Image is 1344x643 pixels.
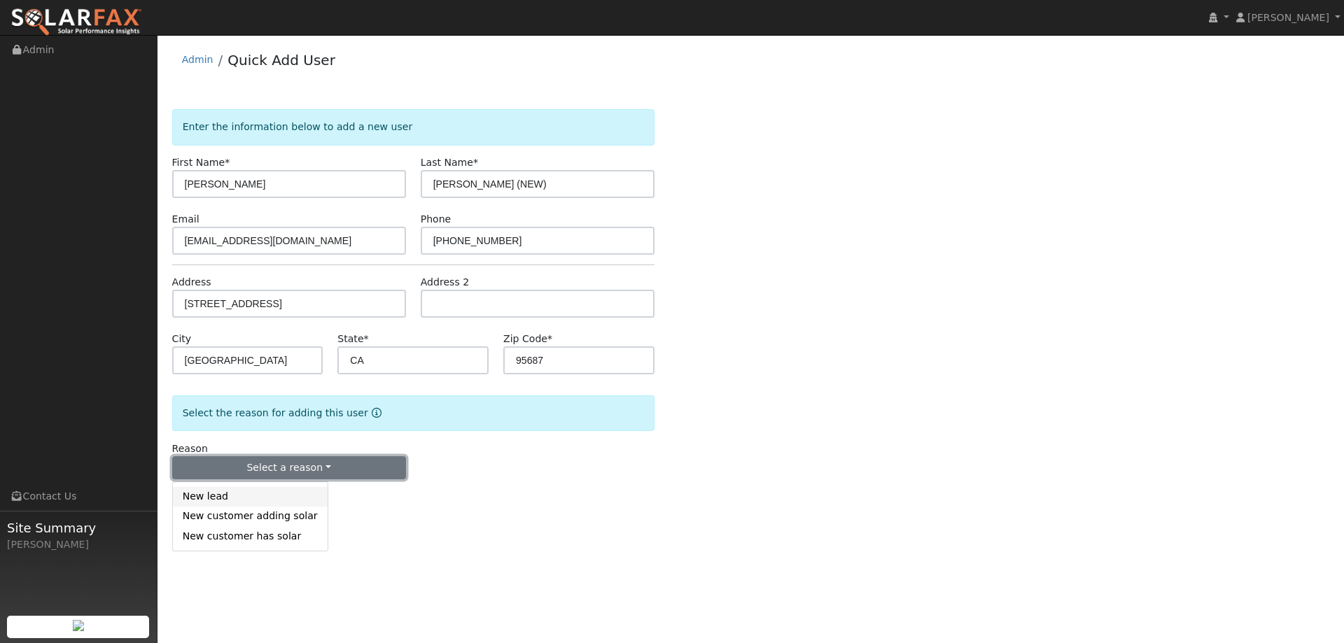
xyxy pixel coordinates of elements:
[421,275,470,290] label: Address 2
[172,275,211,290] label: Address
[173,526,328,546] a: New customer has solar
[172,332,192,346] label: City
[421,212,451,227] label: Phone
[173,487,328,507] a: New lead
[173,507,328,526] a: New customer adding solar
[172,395,654,431] div: Select the reason for adding this user
[7,518,150,537] span: Site Summary
[172,109,654,145] div: Enter the information below to add a new user
[182,54,213,65] a: Admin
[227,52,335,69] a: Quick Add User
[337,332,368,346] label: State
[172,456,406,480] button: Select a reason
[364,333,369,344] span: Required
[1247,12,1329,23] span: [PERSON_NAME]
[421,155,478,170] label: Last Name
[172,155,230,170] label: First Name
[172,212,199,227] label: Email
[547,333,552,344] span: Required
[10,8,142,37] img: SolarFax
[368,407,381,418] a: Reason for new user
[225,157,230,168] span: Required
[7,537,150,552] div: [PERSON_NAME]
[473,157,478,168] span: Required
[73,620,84,631] img: retrieve
[503,332,552,346] label: Zip Code
[172,441,208,456] label: Reason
